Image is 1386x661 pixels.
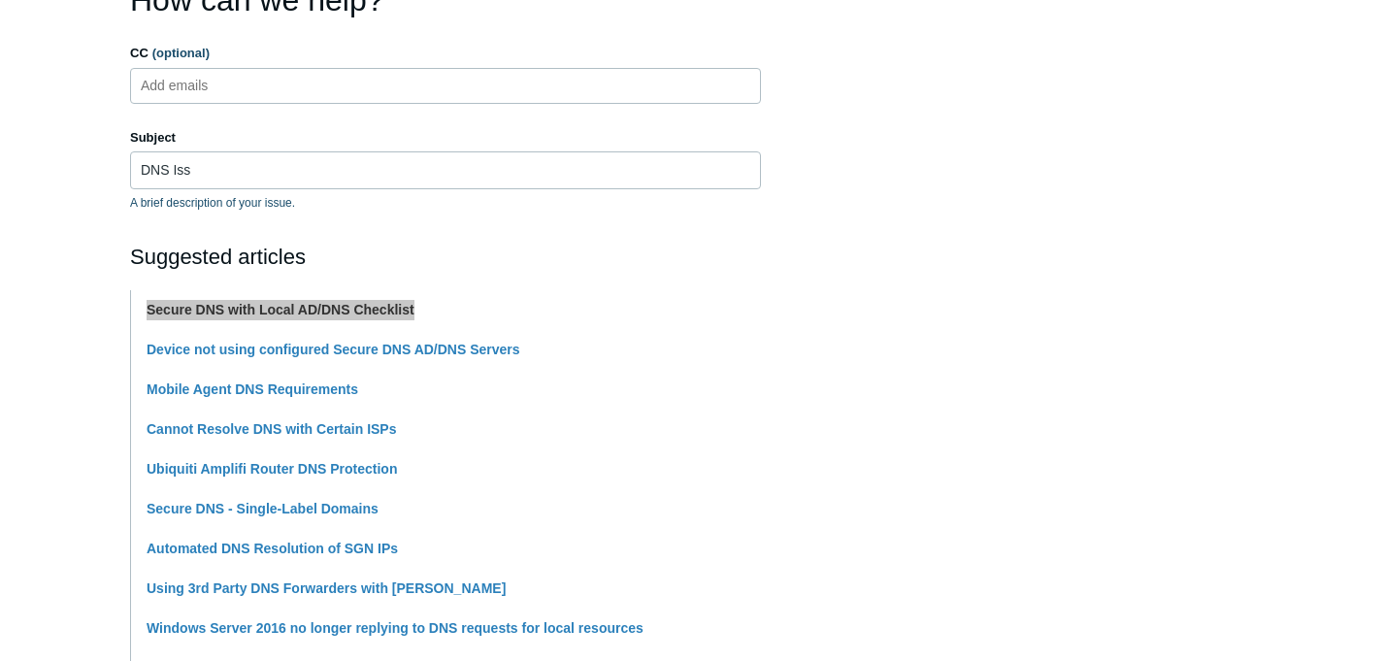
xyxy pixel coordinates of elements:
p: A brief description of your issue. [130,194,761,212]
a: Ubiquiti Amplifi Router DNS Protection [147,461,397,477]
h2: Suggested articles [130,241,761,273]
a: Secure DNS - Single-Label Domains [147,501,379,516]
label: CC [130,44,761,63]
a: Windows Server 2016 no longer replying to DNS requests for local resources [147,620,643,636]
label: Subject [130,128,761,148]
span: (optional) [152,46,210,60]
a: Secure DNS with Local AD/DNS Checklist [147,302,414,317]
a: Using 3rd Party DNS Forwarders with [PERSON_NAME] [147,580,506,596]
a: Cannot Resolve DNS with Certain ISPs [147,421,397,437]
a: Mobile Agent DNS Requirements [147,381,358,397]
a: Automated DNS Resolution of SGN IPs [147,541,398,556]
input: Add emails [134,71,250,100]
a: Device not using configured Secure DNS AD/DNS Servers [147,342,520,357]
